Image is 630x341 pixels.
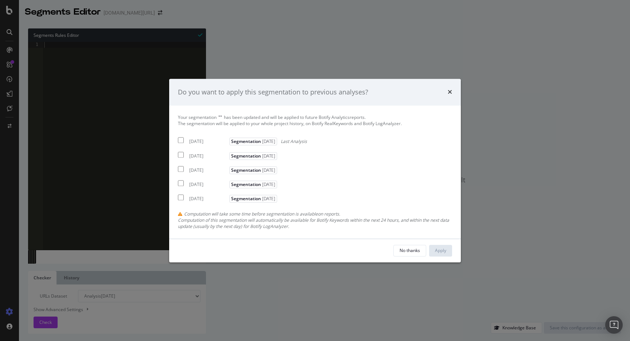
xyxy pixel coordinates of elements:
[218,115,222,121] span: " "
[189,195,227,202] div: [DATE]
[429,245,452,256] button: Apply
[189,167,227,173] div: [DATE]
[229,152,277,160] span: Segmentation
[189,181,227,187] div: [DATE]
[229,166,277,174] span: Segmentation
[261,181,275,187] span: [DATE]
[229,138,277,146] span: Segmentation
[178,88,368,97] div: Do you want to apply this segmentation to previous analyses?
[189,153,227,159] div: [DATE]
[178,121,452,127] div: The segmentation will be applied to your whole project history, on Botify RealKeywords and Botify...
[281,139,307,145] span: Last Analysis
[169,79,461,262] div: modal
[229,181,277,188] span: Segmentation
[178,115,452,127] div: Your segmentation has been updated and will be applied to future Botify Analytics reports.
[261,153,275,159] span: [DATE]
[178,217,452,230] div: Computation of this segmentation will automatically be available for Botify Keywords within the n...
[393,245,426,256] button: No thanks
[189,139,227,145] div: [DATE]
[261,195,275,202] span: [DATE]
[435,247,446,253] div: Apply
[261,139,275,145] span: [DATE]
[261,167,275,173] span: [DATE]
[448,88,452,97] div: times
[605,316,623,334] div: Open Intercom Messenger
[400,247,420,253] div: No thanks
[229,195,277,202] span: Segmentation
[184,211,340,217] span: Computation will take some time before segmentation is available on reports.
